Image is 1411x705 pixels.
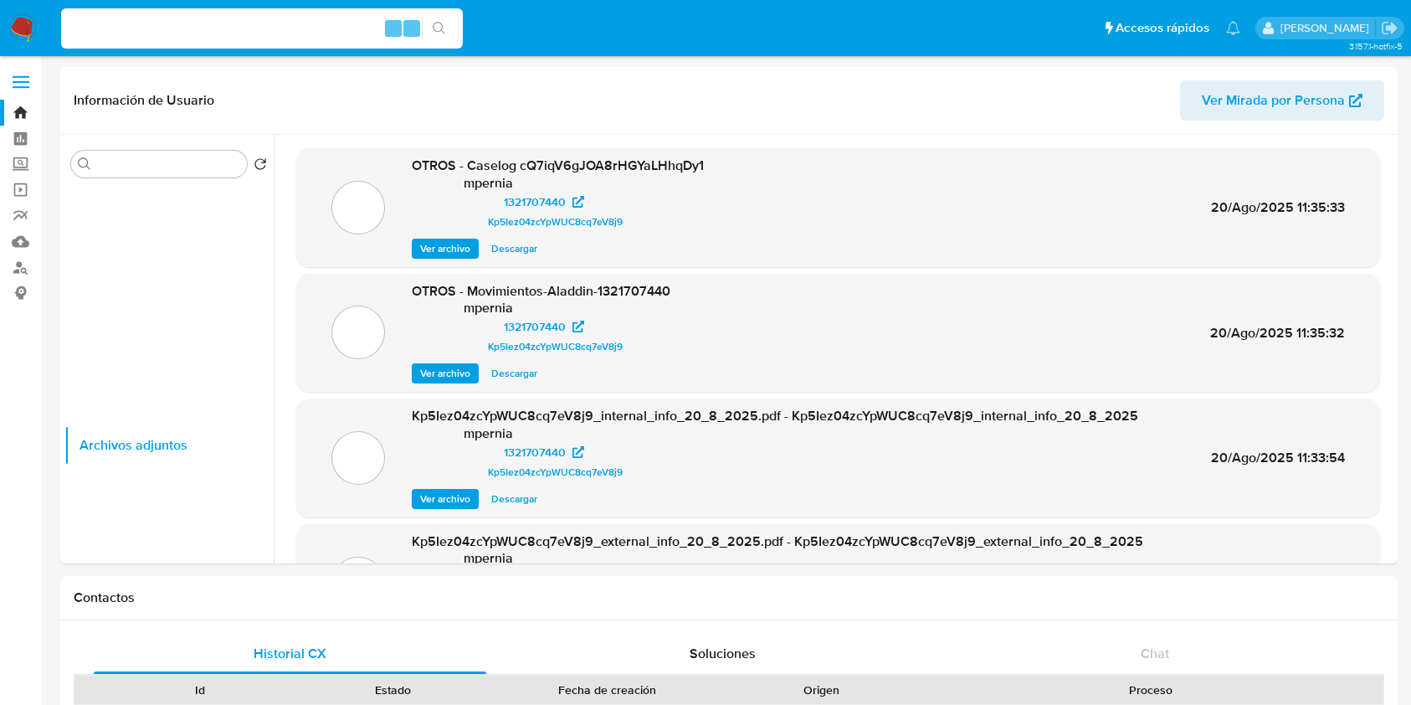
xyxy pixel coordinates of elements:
[491,365,537,382] span: Descargar
[115,682,285,698] div: Id
[412,318,492,335] p: ID de usuario:
[345,449,372,467] p: .PDF
[1210,323,1345,342] span: 20/Ago/2025 11:35:32
[736,682,906,698] div: Origen
[412,338,480,355] p: ID del caso:
[412,550,462,567] p: Analista:
[494,192,594,212] a: 1321707440
[690,644,756,663] span: Soluciones
[409,20,414,36] span: s
[412,175,462,192] p: Analista:
[412,532,1143,551] span: Kp5Iez04zcYpWUC8cq7eV8j9_external_info_20_8_2025.pdf - Kp5Iez04zcYpWUC8cq7eV8j9_external_info_20_...
[420,365,470,382] span: Ver archivo
[483,363,546,383] button: Descargar
[420,240,470,257] span: Ver archivo
[341,324,376,342] p: .XLSX
[78,157,91,171] button: Buscar
[504,192,566,212] span: 1321707440
[1280,20,1375,36] p: valentina.santellan@mercadolibre.com
[64,425,274,466] button: Archivos adjuntos
[412,464,480,481] p: ID del caso:
[338,198,378,217] p: .DOCX
[95,157,240,172] input: Buscar
[412,425,462,442] p: Analista:
[464,175,513,192] h6: mpernia
[64,385,274,425] button: Documentación
[481,212,629,232] a: Kp5Iez04zcYpWUC8cq7eV8j9
[412,193,492,210] p: ID de usuario:
[494,442,594,462] a: 1321707440
[488,212,623,232] span: Kp5Iez04zcYpWUC8cq7eV8j9
[483,489,546,509] button: Descargar
[464,425,513,442] h6: mpernia
[464,300,513,316] h6: mpernia
[1211,448,1345,467] span: 20/Ago/2025 11:33:54
[64,265,274,305] button: KYC
[412,156,704,175] span: OTROS - Caselog cQ7iqV6gJOA8rHGYaLHhqDy1
[64,305,274,345] button: Lista Interna
[1116,19,1209,37] span: Accesos rápidos
[412,239,479,259] button: Ver archivo
[61,18,463,39] input: Buscar usuario o caso...
[481,337,629,357] a: Kp5Iez04zcYpWUC8cq7eV8j9
[1141,644,1169,663] span: Chat
[412,363,479,383] button: Ver archivo
[412,214,480,230] p: ID del caso:
[930,682,1372,698] div: Proceso
[1381,19,1398,37] a: Salir
[491,491,537,507] span: Descargar
[420,491,470,507] span: Ver archivo
[412,444,492,461] p: ID de usuario:
[74,92,214,109] h1: Información de Usuario
[64,466,274,506] button: Restricciones Nuevo Mundo
[488,462,623,482] span: Kp5Iez04zcYpWUC8cq7eV8j9
[1211,198,1345,217] span: 20/Ago/2025 11:35:33
[501,682,713,698] div: Fecha de creación
[481,462,629,482] a: Kp5Iez04zcYpWUC8cq7eV8j9
[387,20,400,36] span: Alt
[1202,80,1345,121] span: Ver Mirada por Persona
[309,682,479,698] div: Estado
[64,506,274,546] button: Anticipos de dinero
[494,316,594,337] a: 1321707440
[491,240,537,257] span: Descargar
[254,644,326,663] span: Historial CX
[464,550,513,567] h6: mpernia
[64,345,274,385] button: Direcciones
[483,239,546,259] button: Descargar
[1226,21,1240,35] a: Notificaciones
[412,406,1138,425] span: Kp5Iez04zcYpWUC8cq7eV8j9_internal_info_20_8_2025.pdf - Kp5Iez04zcYpWUC8cq7eV8j9_internal_info_20_...
[422,17,456,40] button: search-icon
[488,337,623,357] span: Kp5Iez04zcYpWUC8cq7eV8j9
[64,184,274,224] button: Historial Casos
[412,489,479,509] button: Ver archivo
[504,316,566,337] span: 1321707440
[254,157,267,176] button: Volver al orden por defecto
[504,442,566,462] span: 1321707440
[64,546,274,586] button: CVU
[412,300,462,316] p: Analista:
[412,281,670,301] span: OTROS - Movimientos-Aladdin-1321707440
[74,589,1384,606] h1: Contactos
[1180,80,1384,121] button: Ver Mirada por Persona
[64,224,274,265] button: General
